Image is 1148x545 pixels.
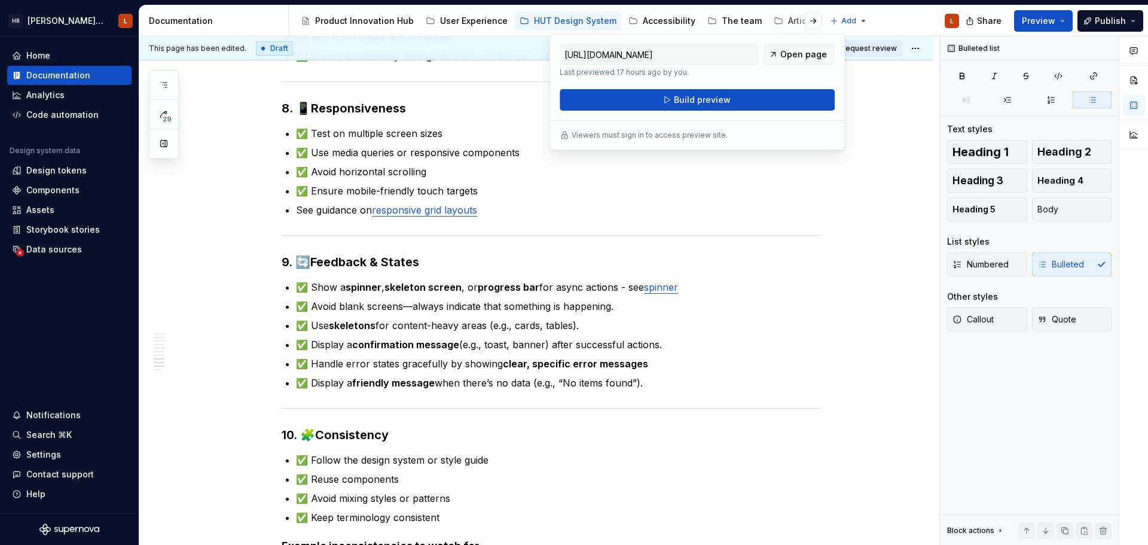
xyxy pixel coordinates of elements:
[560,89,835,111] button: Build preview
[296,203,820,217] p: See guidance on
[952,313,994,325] span: Callout
[7,200,132,220] a: Assets
[296,472,820,486] p: ✅ Reuse components
[26,50,50,62] div: Home
[1037,175,1083,187] span: Heading 4
[826,13,871,29] button: Add
[478,281,539,293] strong: progress bar
[7,220,132,239] a: Storybook stories
[1032,140,1112,164] button: Heading 2
[7,46,132,65] a: Home
[1077,10,1143,32] button: Publish
[282,100,820,117] h3: 8. 📱
[1037,146,1091,158] span: Heading 2
[674,94,731,106] span: Build preview
[7,105,132,124] a: Code automation
[296,11,419,31] a: Product Innovation Hub
[26,429,72,441] div: Search ⌘K
[352,339,459,351] strong: confirmation message
[947,123,993,135] div: Text styles
[26,165,87,176] div: Design tokens
[26,449,61,461] div: Settings
[952,175,1003,187] span: Heading 3
[26,409,81,421] div: Notifications
[947,252,1027,276] button: Numbered
[841,44,897,53] span: Request review
[296,491,820,506] p: ✅ Avoid mixing styles or patterns
[26,224,100,236] div: Storybook stories
[296,126,820,141] p: ✅ Test on multiple screen sizes
[1014,10,1073,32] button: Preview
[26,243,82,255] div: Data sources
[329,319,375,331] strong: skeletons
[572,130,728,140] p: Viewers must sign in to access preview site.
[149,44,246,53] span: This page has been edited.
[826,40,902,57] button: Request review
[7,240,132,259] a: Data sources
[977,15,1002,27] span: Share
[947,291,998,303] div: Other styles
[947,307,1027,331] button: Callout
[39,523,99,535] svg: Supernova Logo
[296,357,820,371] p: ✅ Handle error states gracefully by showing
[2,8,136,34] button: HR[PERSON_NAME] UI Toolkit (HUT)L
[372,204,477,216] a: responsive grid layouts
[26,204,54,216] div: Assets
[7,406,132,425] button: Notifications
[644,281,678,293] a: spinner
[315,15,414,27] div: Product Innovation Hub
[296,337,820,352] p: ✅ Display a (e.g., toast, banner) after successful actions.
[421,11,512,31] a: User Experience
[282,427,820,443] h3: 10. 🧩
[26,109,99,121] div: Code automation
[947,197,1027,221] button: Heading 5
[28,15,104,27] div: [PERSON_NAME] UI Toolkit (HUT)
[296,280,820,294] p: ✅ Show a , , or for async actions - see
[1095,15,1126,27] span: Publish
[947,169,1027,193] button: Heading 3
[1037,203,1058,215] span: Body
[296,184,820,198] p: ✅ Ensure mobile-friendly touch targets
[296,165,820,179] p: ✅ Avoid horizontal scrolling
[534,15,616,27] div: HUT Design System
[1032,307,1112,331] button: Quote
[8,14,23,28] div: HR
[503,358,648,370] strong: clear, specific error messages
[7,445,132,464] a: Settings
[296,299,820,313] p: ✅ Avoid blank screens—always indicate that something is happening.
[296,453,820,467] p: ✅ Follow the design system or style guide
[296,510,820,525] p: ✅ Keep terminology consistent
[310,255,419,269] strong: Feedback & States
[7,485,132,504] button: Help
[149,15,283,27] div: Documentation
[296,145,820,160] p: ✅ Use media queries or responsive components
[624,11,700,31] a: Accessibility
[315,428,389,442] strong: Consistency
[1022,15,1055,27] span: Preview
[26,69,90,81] div: Documentation
[1032,197,1112,221] button: Body
[947,522,1005,539] div: Block actions
[703,11,767,31] a: The team
[1032,169,1112,193] button: Heading 4
[1037,313,1076,325] span: Quote
[440,15,508,27] div: User Experience
[311,101,406,115] strong: Responsiveness
[952,258,1009,270] span: Numbered
[952,146,1009,158] span: Heading 1
[384,281,462,293] strong: skeleton screen
[26,89,65,101] div: Analytics
[161,114,173,124] span: 29
[26,468,94,480] div: Contact support
[560,68,758,77] p: Last previewed 17 hours ago by you.
[7,181,132,200] a: Components
[952,203,996,215] span: Heading 5
[26,184,80,196] div: Components
[947,236,990,248] div: List styles
[960,10,1009,32] button: Share
[7,465,132,484] button: Contact support
[296,318,820,333] p: ✅ Use for content-heavy areas (e.g., cards, tables).
[947,140,1027,164] button: Heading 1
[7,425,132,444] button: Search ⌘K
